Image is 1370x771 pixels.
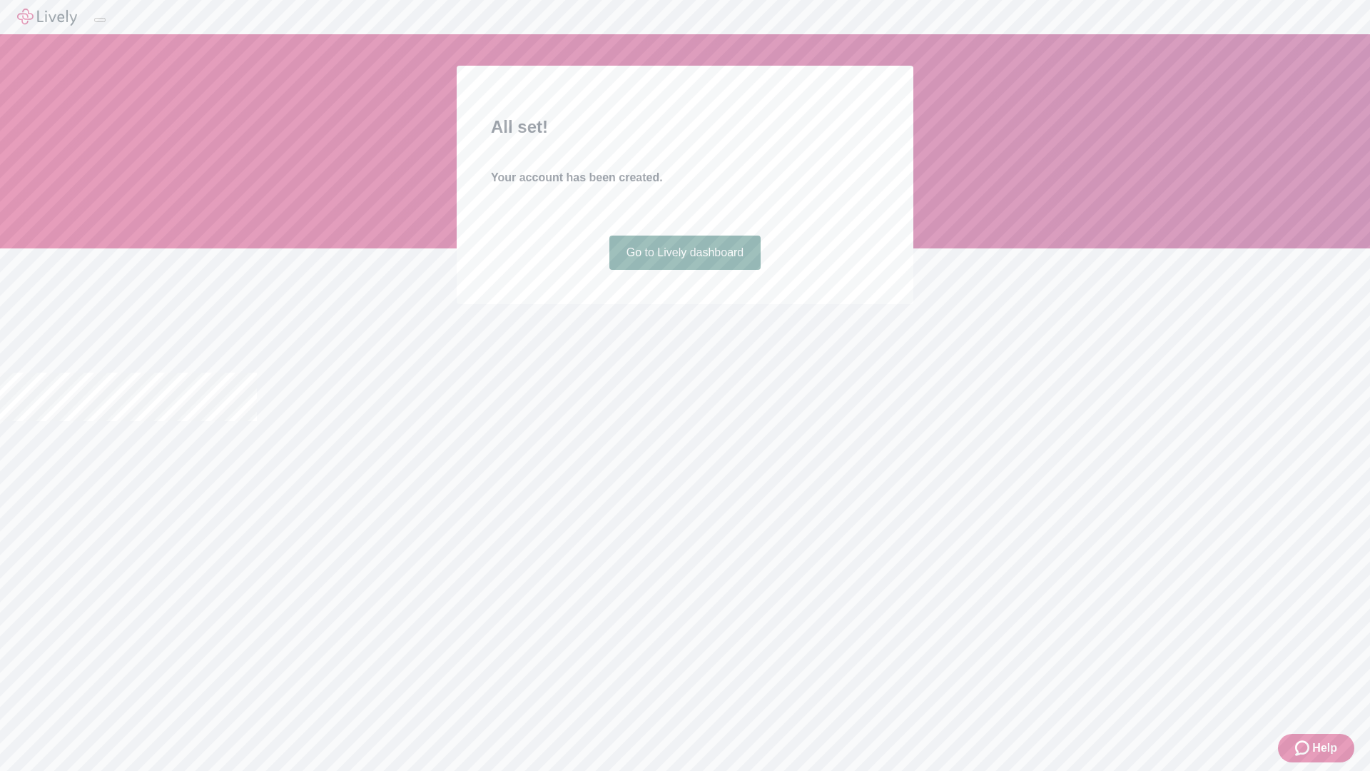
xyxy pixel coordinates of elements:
[491,114,879,140] h2: All set!
[1278,734,1354,762] button: Zendesk support iconHelp
[17,9,77,26] img: Lively
[1312,740,1337,757] span: Help
[609,236,761,270] a: Go to Lively dashboard
[491,169,879,186] h4: Your account has been created.
[94,18,106,22] button: Log out
[1295,740,1312,757] svg: Zendesk support icon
